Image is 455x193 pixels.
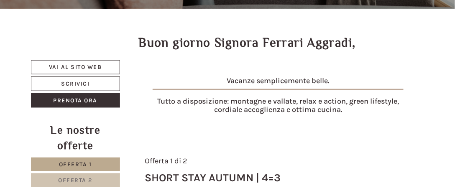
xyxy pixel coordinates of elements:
[13,41,131,46] small: 10:25
[31,93,120,108] a: Prenota ora
[6,23,135,48] div: Buon giorno, come possiamo aiutarla?
[145,170,281,185] div: Short Stay Autumn | 4=3
[31,60,120,74] a: Vai al sito web
[145,77,412,94] h4: Vacanze semplicemente belle.
[59,177,93,184] span: Offerta 2
[145,97,412,114] h4: Tutto a disposizione: montagne e vallate, relax e action, green lifestyle, cordiale accoglienza e...
[139,36,356,50] h1: Buon giorno Signora Ferrari Aggradi,
[145,156,187,165] span: Offerta 1 di 2
[153,89,404,90] img: image
[13,24,131,31] div: Hotel B&B Feldmessner
[116,6,150,20] div: giovedì
[31,76,120,91] a: Scrivici
[31,122,120,153] div: Le nostre offerte
[59,161,92,168] span: Offerta 1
